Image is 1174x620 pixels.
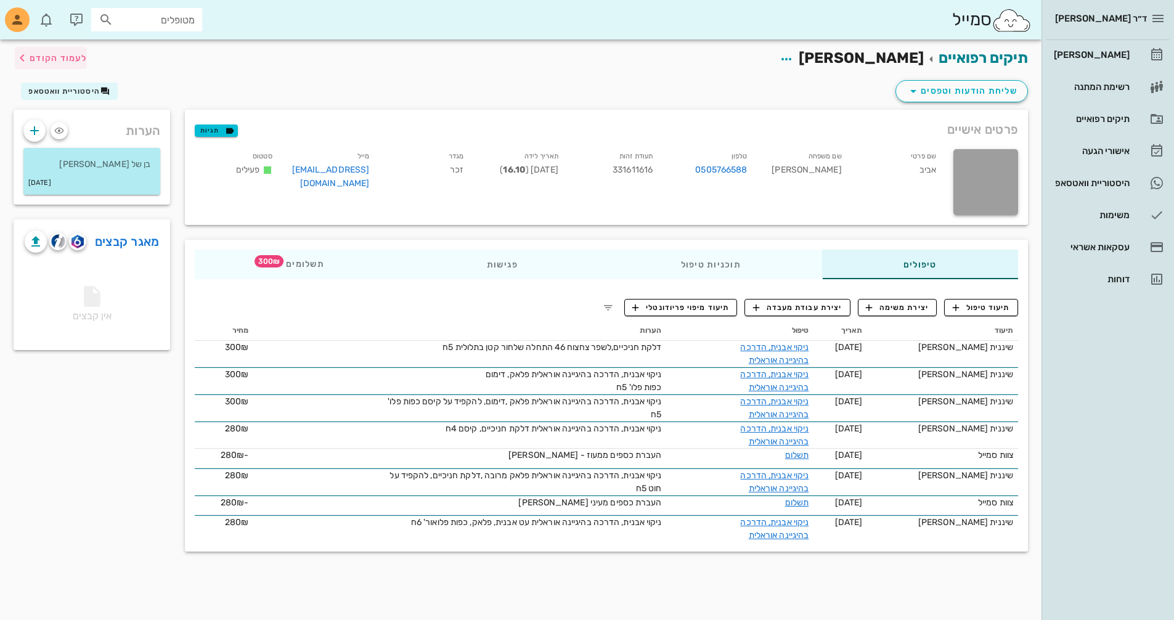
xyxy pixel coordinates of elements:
span: 300₪ [225,342,248,353]
small: מייל [357,152,369,160]
div: שיננית [PERSON_NAME] [872,422,1013,435]
span: 280₪ [225,517,248,528]
span: -280₪ [221,450,249,460]
span: תגיות [200,125,232,136]
th: הערות [253,321,666,341]
a: תשלום [785,497,809,508]
span: 331611616 [613,165,653,175]
span: [DATE] [835,450,863,460]
span: פרטים אישיים [947,120,1018,139]
div: שיננית [PERSON_NAME] [872,368,1013,381]
div: צוות סמייל [872,449,1013,462]
span: לעמוד הקודם [30,53,87,63]
span: 280₪ [225,470,248,481]
span: 300₪ [225,396,248,407]
small: טלפון [732,152,748,160]
small: תעודת זהות [619,152,653,160]
button: תגיות [195,124,238,137]
div: סמייל [952,7,1032,33]
a: ניקוי אבנית, הדרכה בהיגיינה אוראלית [740,369,809,393]
div: תוכניות טיפול [600,250,822,279]
div: שיננית [PERSON_NAME] [872,516,1013,529]
small: [DATE] [28,176,51,190]
strong: 16.10 [503,165,526,175]
div: רשימת המתנה [1051,82,1130,92]
button: romexis logo [69,233,86,250]
div: שיננית [PERSON_NAME] [872,469,1013,482]
a: ניקוי אבנית, הדרכה בהיגיינה אוראלית [740,423,809,447]
button: תיעוד מיפוי פריודונטלי [624,299,738,316]
div: [PERSON_NAME] [1051,50,1130,60]
a: תיקים רפואיים [939,49,1028,67]
a: מאגר קבצים [95,232,160,251]
a: [PERSON_NAME] [1046,40,1169,70]
small: תאריך לידה [524,152,558,160]
span: [DATE] [835,369,863,380]
div: שיננית [PERSON_NAME] [872,341,1013,354]
div: צוות סמייל [872,496,1013,509]
a: תיקים רפואיים [1046,104,1169,134]
div: היסטוריית וואטסאפ [1051,178,1130,188]
span: תיעוד טיפול [953,302,1010,313]
span: היסטוריית וואטסאפ [28,87,100,96]
span: -280₪ [221,497,249,508]
span: ניקוי אבנית, הדרכה בהיגיינה אוראלית פלאק ,דימום, להקפיד על קיסם כפות פלו' 5ח [388,396,661,420]
span: [DATE] [835,423,863,434]
div: תיקים רפואיים [1051,114,1130,124]
div: עסקאות אשראי [1051,242,1130,252]
span: אין קבצים [73,290,112,322]
button: היסטוריית וואטסאפ [21,83,118,100]
span: יצירת עבודת מעבדה [753,302,842,313]
a: 0505766588 [695,163,747,177]
div: אישורי הגעה [1051,146,1130,156]
img: SmileCloud logo [992,8,1032,33]
span: שליחת הודעות וטפסים [906,84,1017,99]
p: בן של [PERSON_NAME] [33,158,150,171]
span: תשלומים [276,260,324,269]
a: עסקאות אשראי [1046,232,1169,262]
img: cliniview logo [51,234,65,248]
div: [PERSON_NAME] [757,147,851,198]
a: רשימת המתנה [1046,72,1169,102]
span: [DATE] [835,517,863,528]
a: דוחות [1046,264,1169,294]
th: תיעוד [867,321,1018,341]
span: ניקוי אבנית, הדרכה בהיגיינה אוראלית פלאק מרובה ,דלקת חניכיים, להקפיד על חוט 5ח [389,470,661,494]
a: משימות [1046,200,1169,230]
span: פעילים [236,165,260,175]
small: מגדר [449,152,463,160]
span: [DATE] ( ) [500,165,558,175]
button: יצירת עבודת מעבדה [744,299,850,316]
a: ניקוי אבנית, הדרכה בהיגיינה אוראלית [740,396,809,420]
button: יצירת משימה [858,299,937,316]
span: העברת כספים מעיני [PERSON_NAME] [518,497,661,508]
small: שם משפחה [809,152,842,160]
span: ד״ר [PERSON_NAME] [1055,13,1147,24]
div: פגישות [406,250,600,279]
span: יצירת משימה [866,302,929,313]
div: טיפולים [822,250,1018,279]
span: [DATE] [835,342,863,353]
a: תשלום [785,450,809,460]
span: ניקוי אבנית, הדרכה בהיגיינה אוראלית דלקת חניכיים, קיסם 4ח [446,423,662,434]
span: תג [255,255,283,267]
span: ניקוי אבנית, הדרכה בהיגיינה אוראלית עט אבנית, פלאק, כפות פלואור' 6ח [411,517,662,528]
th: מחיר [195,321,253,341]
span: [PERSON_NAME] [799,49,924,67]
th: טיפול [667,321,814,341]
span: דלקת חניכיים,לשפר צחצוח 46 התחלה שלחור קטן בתלולית 5ח [442,342,661,353]
button: שליחת הודעות וטפסים [895,80,1028,102]
span: [DATE] [835,470,863,481]
a: [EMAIL_ADDRESS][DOMAIN_NAME] [292,165,370,189]
a: ניקוי אבנית, הדרכה בהיגיינה אוראלית [740,342,809,365]
button: לעמוד הקודם [15,47,87,69]
span: [DATE] [835,396,863,407]
div: הערות [14,110,170,145]
a: ניקוי אבנית, הדרכה בהיגיינה אוראלית [740,517,809,540]
small: שם פרטי [911,152,936,160]
span: 280₪ [225,423,248,434]
span: תג [36,10,44,17]
div: דוחות [1051,274,1130,284]
div: משימות [1051,210,1130,220]
span: ניקוי אבנית, הדרכה בהיגיינה אוראלית פלאק, דימום כפות פלו' 5ח [486,369,662,393]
